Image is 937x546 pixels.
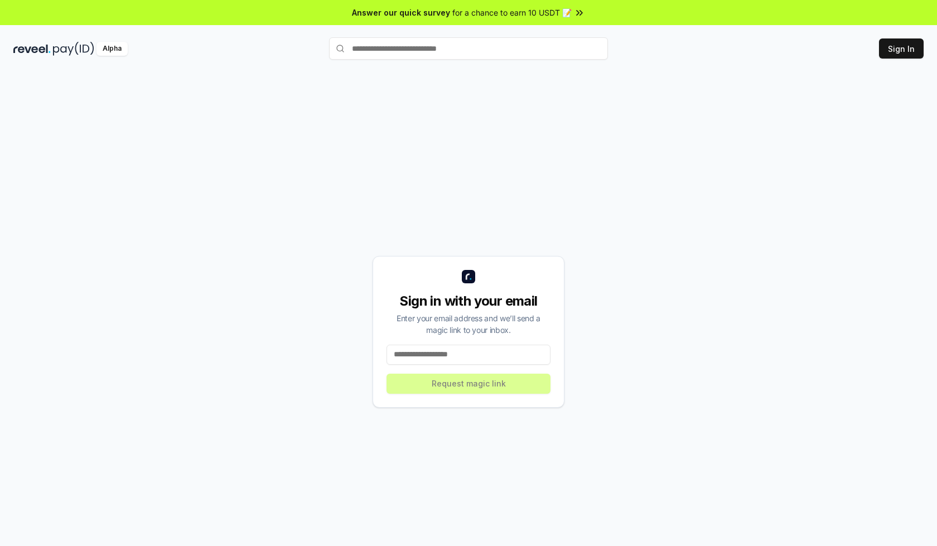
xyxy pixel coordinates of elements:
[452,7,572,18] span: for a chance to earn 10 USDT 📝
[387,312,550,336] div: Enter your email address and we’ll send a magic link to your inbox.
[13,42,51,56] img: reveel_dark
[879,38,924,59] button: Sign In
[352,7,450,18] span: Answer our quick survey
[387,292,550,310] div: Sign in with your email
[53,42,94,56] img: pay_id
[462,270,475,283] img: logo_small
[96,42,128,56] div: Alpha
